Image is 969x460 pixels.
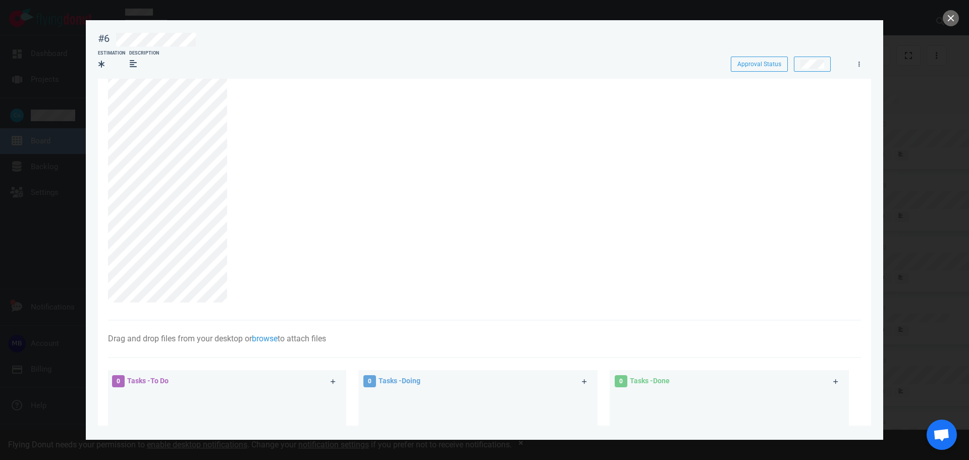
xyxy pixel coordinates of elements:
div: Description [129,50,159,57]
span: 0 [615,375,627,387]
span: Tasks - Done [630,377,670,385]
span: Tasks - Doing [379,377,420,385]
span: 0 [363,375,376,387]
div: Estimation [98,50,125,57]
span: Tasks - To Do [127,377,169,385]
a: browse [252,334,278,343]
button: close [943,10,959,26]
span: to attach files [278,334,326,343]
div: #6 [98,32,110,45]
div: Open de chat [927,420,957,450]
span: 0 [112,375,125,387]
button: Approval Status [731,57,788,72]
span: Drag and drop files from your desktop or [108,334,252,343]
